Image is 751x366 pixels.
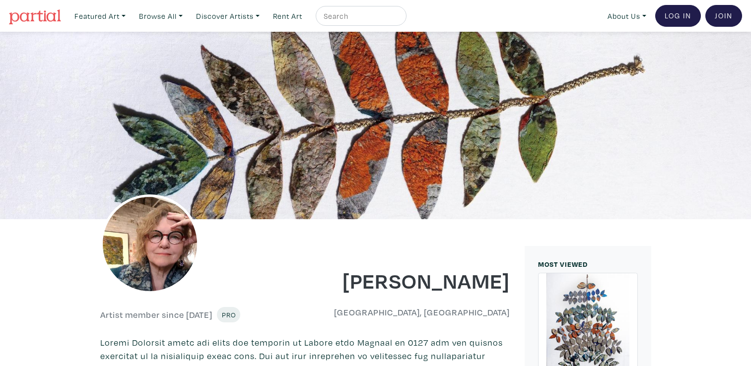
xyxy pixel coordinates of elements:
[655,5,701,27] a: Log In
[538,259,588,269] small: MOST VIEWED
[192,6,264,26] a: Discover Artists
[269,6,307,26] a: Rent Art
[135,6,187,26] a: Browse All
[312,307,510,318] h6: [GEOGRAPHIC_DATA], [GEOGRAPHIC_DATA]
[100,194,200,294] img: phpThumb.php
[312,267,510,294] h1: [PERSON_NAME]
[705,5,742,27] a: Join
[323,10,397,22] input: Search
[221,310,236,319] span: Pro
[603,6,651,26] a: About Us
[70,6,130,26] a: Featured Art
[100,309,212,320] h6: Artist member since [DATE]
